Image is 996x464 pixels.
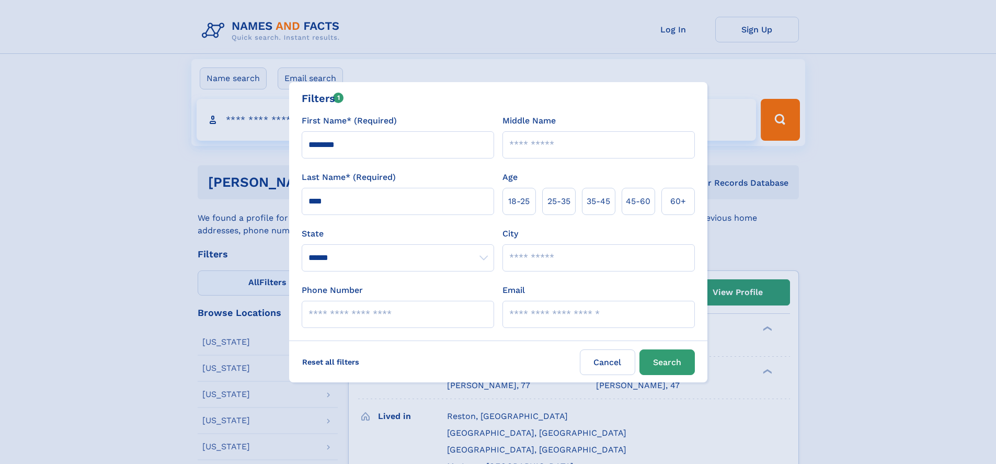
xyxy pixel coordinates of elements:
div: Filters [302,90,344,106]
span: 25‑35 [547,195,570,208]
label: Cancel [580,349,635,375]
label: City [502,228,518,240]
label: Reset all filters [295,349,366,375]
label: First Name* (Required) [302,115,397,127]
span: 60+ [670,195,686,208]
label: State [302,228,494,240]
label: Email [502,284,525,297]
button: Search [639,349,695,375]
label: Phone Number [302,284,363,297]
label: Age [502,171,518,184]
label: Middle Name [502,115,556,127]
span: 35‑45 [587,195,610,208]
label: Last Name* (Required) [302,171,396,184]
span: 18‑25 [508,195,530,208]
span: 45‑60 [626,195,650,208]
